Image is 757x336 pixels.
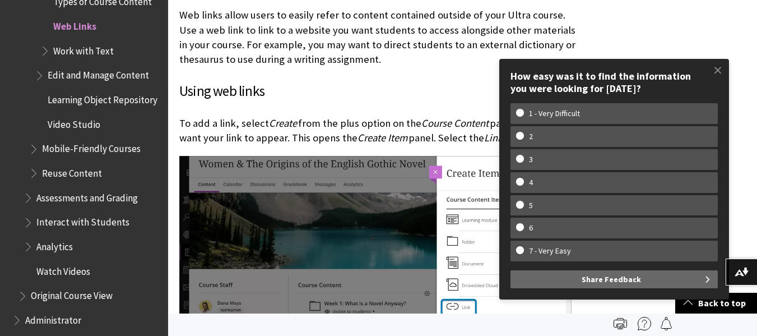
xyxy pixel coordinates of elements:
[36,213,129,228] span: Interact with Students
[42,140,141,155] span: Mobile-Friendly Courses
[53,42,114,57] span: Work with Text
[516,201,546,210] w-span: 5
[421,117,489,130] span: Course Content
[614,317,627,330] img: Print
[31,287,113,302] span: Original Course View
[269,117,297,130] span: Create
[36,237,73,252] span: Analytics
[516,246,584,256] w-span: 7 - Very Easy
[516,223,546,233] w-span: 6
[25,311,81,326] span: Administrator
[179,116,580,145] p: To add a link, select from the plus option on the page where you want your link to appear. This o...
[660,317,673,330] img: Follow this page
[179,8,580,67] p: Web links allow users to easily refer to content contained outside of your Ultra course. Use a we...
[53,17,96,32] span: Web Links
[638,317,651,330] img: More help
[484,131,503,144] span: Link
[516,178,546,187] w-span: 4
[516,132,546,141] w-span: 2
[510,270,718,288] button: Share Feedback
[42,164,102,179] span: Reuse Content
[36,188,138,204] span: Assessments and Grading
[516,155,546,164] w-span: 3
[179,81,580,102] h3: Using web links
[357,131,407,144] span: Create Item
[516,109,593,118] w-span: 1 - Very Difficult
[36,262,90,277] span: Watch Videos
[48,90,157,105] span: Learning Object Repository
[582,270,641,288] span: Share Feedback
[510,70,718,94] div: How easy was it to find the information you were looking for [DATE]?
[675,293,757,314] a: Back to top
[48,66,149,81] span: Edit and Manage Content
[48,115,100,130] span: Video Studio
